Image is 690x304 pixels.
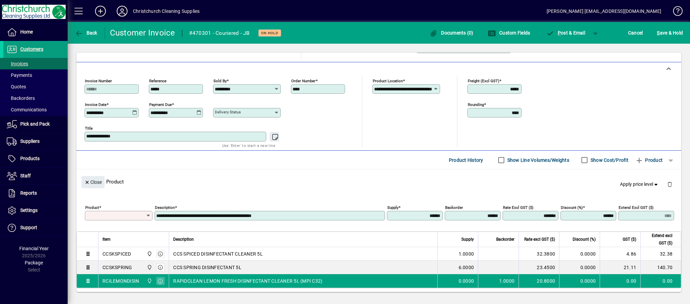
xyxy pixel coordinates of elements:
[76,169,681,194] div: Product
[145,264,153,271] span: Christchurch Cleaning Supplies Ltd
[102,236,111,243] span: Item
[496,236,514,243] span: Backorder
[657,27,683,38] span: ave & Hold
[626,27,645,39] button: Cancel
[559,247,600,261] td: 0.0000
[488,30,530,36] span: Custom Fields
[561,205,583,210] mat-label: Discount (%)
[430,30,474,36] span: Documents (0)
[3,92,68,104] a: Backorders
[428,27,475,39] button: Documents (0)
[145,250,153,258] span: Christchurch Cleaning Supplies Ltd
[468,102,484,107] mat-label: Rounding
[3,168,68,184] a: Staff
[102,264,132,271] div: CCSKSPRING
[640,274,681,288] td: 0.00
[662,176,678,192] button: Delete
[3,202,68,219] a: Settings
[173,278,322,284] span: RAPIDCLEAN LEMON FRESH DISINFECTANT CLEANER 5L (MPI C32)
[68,27,105,39] app-page-header-button: Back
[3,185,68,202] a: Reports
[20,29,33,35] span: Home
[155,205,175,210] mat-label: Description
[558,30,561,36] span: P
[215,110,241,114] mat-label: Delivery status
[20,121,50,127] span: Pick and Pack
[459,278,474,284] span: 0.0000
[173,236,194,243] span: Description
[110,27,175,38] div: Customer Invoice
[25,260,43,265] span: Package
[459,264,474,271] span: 6.0000
[446,154,486,166] button: Product History
[20,190,37,196] span: Reports
[3,24,68,41] a: Home
[3,81,68,92] a: Quotes
[261,31,278,35] span: On hold
[573,236,596,243] span: Discount (%)
[620,181,659,188] span: Apply price level
[7,84,26,89] span: Quotes
[222,142,275,149] mat-hint: Use 'Enter' to start a new line
[85,126,93,131] mat-label: Title
[547,6,661,17] div: [PERSON_NAME] [EMAIL_ADDRESS][DOMAIN_NAME]
[445,205,463,210] mat-label: Backorder
[3,69,68,81] a: Payments
[523,264,555,271] div: 23.4500
[619,205,653,210] mat-label: Extend excl GST ($)
[559,274,600,288] td: 0.0000
[149,102,172,107] mat-label: Payment due
[82,176,105,188] button: Close
[657,30,660,36] span: S
[523,251,555,257] div: 32.3800
[486,27,532,39] button: Custom Fields
[645,232,672,247] span: Extend excl GST ($)
[3,116,68,133] a: Pick and Pack
[524,236,555,243] span: Rate excl GST ($)
[90,5,111,17] button: Add
[668,1,682,23] a: Knowledge Base
[600,247,640,261] td: 4.86
[459,251,474,257] span: 1.0000
[499,278,515,284] span: 1.0000
[149,79,166,83] mat-label: Reference
[173,264,241,271] span: CCS SPRING DISINFECTANT 5L
[662,181,678,187] app-page-header-button: Delete
[635,155,663,166] span: Product
[20,208,38,213] span: Settings
[543,27,589,39] button: Post & Email
[80,179,106,185] app-page-header-button: Close
[75,30,97,36] span: Back
[3,219,68,236] a: Support
[632,154,666,166] button: Product
[73,27,99,39] button: Back
[506,157,569,164] label: Show Line Volumes/Weights
[133,6,200,17] div: Christchurch Cleaning Supplies
[3,150,68,167] a: Products
[7,61,28,66] span: Invoices
[85,205,99,210] mat-label: Product
[655,27,685,39] button: Save & Hold
[503,205,533,210] mat-label: Rate excl GST ($)
[3,58,68,69] a: Invoices
[291,79,316,83] mat-label: Order number
[617,178,662,191] button: Apply price level
[85,79,112,83] mat-label: Invoice number
[145,277,153,285] span: Christchurch Cleaning Supplies Ltd
[102,278,139,284] div: RCILEMONDISIN
[173,251,263,257] span: CCS SPICED DISINFECTANT CLEANER 5L
[20,156,40,161] span: Products
[111,5,133,17] button: Profile
[600,274,640,288] td: 0.00
[102,251,131,257] div: CCSKSPICED
[559,261,600,274] td: 0.0000
[84,177,102,188] span: Close
[3,133,68,150] a: Suppliers
[523,278,555,284] div: 20.8000
[85,102,107,107] mat-label: Invoice date
[640,247,681,261] td: 32.38
[20,46,43,52] span: Customers
[3,104,68,115] a: Communications
[7,107,47,112] span: Communications
[189,28,250,39] div: #470301 - Couriered - JB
